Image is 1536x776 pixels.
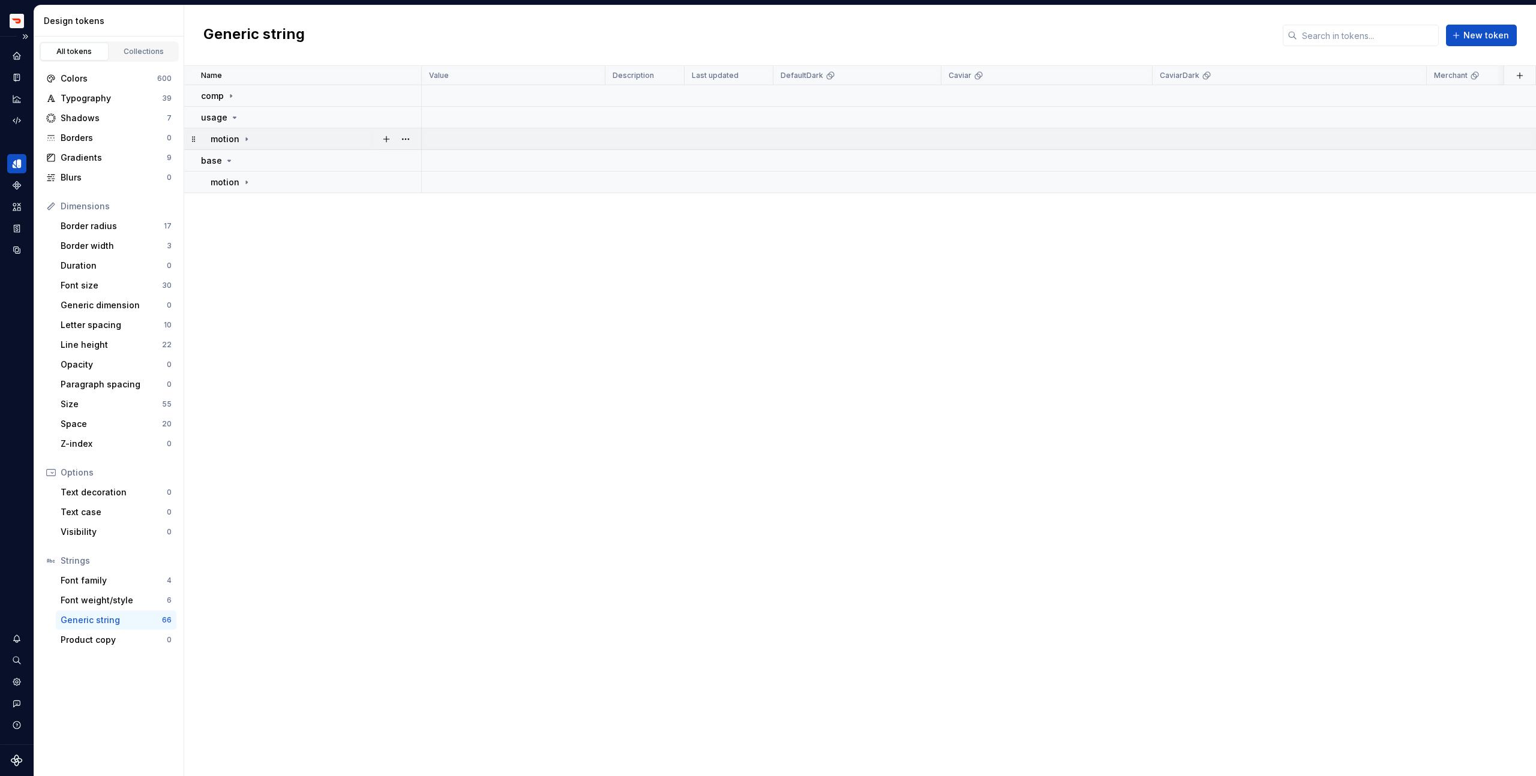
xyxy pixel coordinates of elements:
[162,340,172,350] div: 22
[61,555,172,567] div: Strings
[61,279,162,291] div: Font size
[61,526,167,538] div: Visibility
[56,315,176,335] a: Letter spacing10
[56,276,176,295] a: Font size30
[167,300,172,310] div: 0
[7,154,26,173] a: Design tokens
[167,595,172,605] div: 6
[17,28,34,45] button: Expand sidebar
[781,71,823,80] p: DefaultDark
[61,260,167,272] div: Duration
[11,754,23,766] svg: Supernova Logo
[167,507,172,517] div: 0
[56,296,176,315] a: Generic dimension0
[56,522,176,542] a: Visibility0
[211,133,239,145] p: motion
[7,89,26,109] a: Analytics
[61,506,167,518] div: Text case
[7,672,26,691] a: Settings
[61,73,157,85] div: Colors
[201,90,224,102] p: comp
[167,488,172,497] div: 0
[7,651,26,670] button: Search ⌘K
[61,438,167,450] div: Z-index
[56,610,176,630] a: Generic string66
[61,172,167,184] div: Blurs
[1434,71,1468,80] p: Merchant
[7,68,26,87] a: Documentation
[56,483,176,502] a: Text decoration0
[61,594,167,606] div: Font weight/style
[41,69,176,88] a: Colors600
[201,71,222,80] p: Name
[162,419,172,429] div: 20
[41,128,176,148] a: Borders0
[1160,71,1199,80] p: CaviarDark
[56,335,176,354] a: Line height22
[167,635,172,645] div: 0
[7,629,26,648] button: Notifications
[167,133,172,143] div: 0
[44,15,179,27] div: Design tokens
[7,240,26,260] a: Data sources
[61,486,167,498] div: Text decoration
[613,71,654,80] p: Description
[44,47,104,56] div: All tokens
[167,360,172,369] div: 0
[61,299,167,311] div: Generic dimension
[56,355,176,374] a: Opacity0
[61,152,167,164] div: Gradients
[114,47,174,56] div: Collections
[1297,25,1439,46] input: Search in tokens...
[7,46,26,65] a: Home
[164,221,172,231] div: 17
[1463,29,1509,41] span: New token
[162,399,172,409] div: 55
[56,256,176,275] a: Duration0
[157,74,172,83] div: 600
[56,630,176,649] a: Product copy0
[61,339,162,351] div: Line height
[41,168,176,187] a: Blurs0
[61,319,164,331] div: Letter spacing
[56,414,176,434] a: Space20
[7,111,26,130] a: Code automation
[56,236,176,255] a: Border width3
[167,261,172,270] div: 0
[56,591,176,610] a: Font weight/style6
[10,14,24,28] img: bd52d190-91a7-4889-9e90-eccda45865b1.png
[7,176,26,195] div: Components
[56,216,176,236] a: Border radius17
[56,503,176,522] a: Text case0
[61,132,167,144] div: Borders
[61,92,162,104] div: Typography
[7,197,26,216] a: Assets
[1446,25,1517,46] button: New token
[61,575,167,586] div: Font family
[692,71,739,80] p: Last updated
[61,614,162,626] div: Generic string
[167,439,172,449] div: 0
[167,576,172,585] div: 4
[61,398,162,410] div: Size
[61,200,172,212] div: Dimensions
[61,418,162,430] div: Space
[56,571,176,590] a: Font family4
[203,25,305,46] h2: Generic string
[949,71,971,80] p: Caviar
[7,694,26,713] button: Contact support
[201,155,222,167] p: base
[162,94,172,103] div: 39
[56,434,176,453] a: Z-index0
[61,634,167,646] div: Product copy
[7,219,26,238] a: Storybook stories
[41,89,176,108] a: Typography39
[56,395,176,414] a: Size55
[61,112,167,124] div: Shadows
